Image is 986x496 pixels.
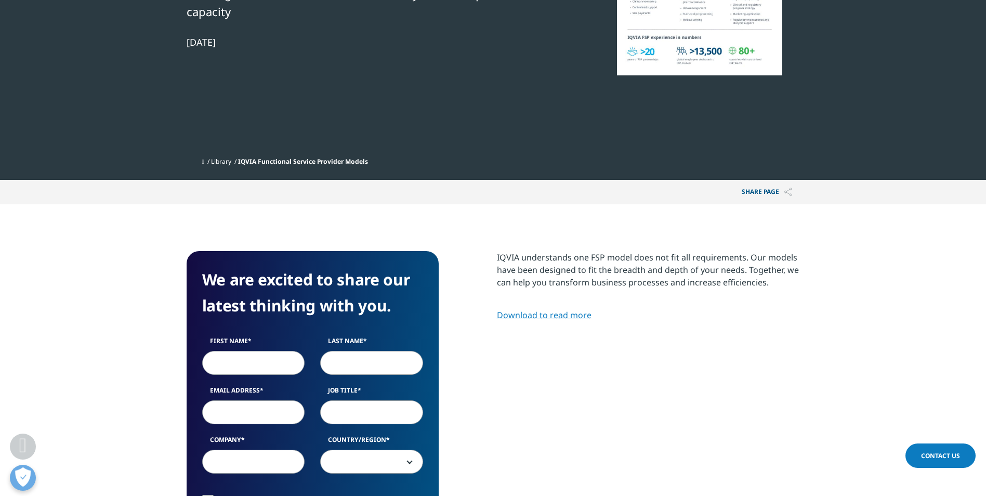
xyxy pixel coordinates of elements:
[497,251,800,296] p: IQVIA understands one FSP model does not fit all requirements. Our models have been designed to f...
[784,188,792,197] img: Share PAGE
[734,180,800,204] button: Share PAGEShare PAGE
[238,157,368,166] span: IQVIA Functional Service Provider Models
[497,309,591,321] a: Download to read more
[921,451,960,460] span: Contact Us
[202,386,305,400] label: Email Address
[905,443,976,468] a: Contact Us
[187,36,543,48] div: [DATE]
[734,180,800,204] p: Share PAGE
[320,386,423,400] label: Job Title
[320,435,423,450] label: Country/Region
[202,336,305,351] label: First Name
[320,336,423,351] label: Last Name
[202,267,423,319] h4: We are excited to share our latest thinking with you.
[202,435,305,450] label: Company
[10,465,36,491] button: Open Preferences
[211,157,231,166] a: Library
